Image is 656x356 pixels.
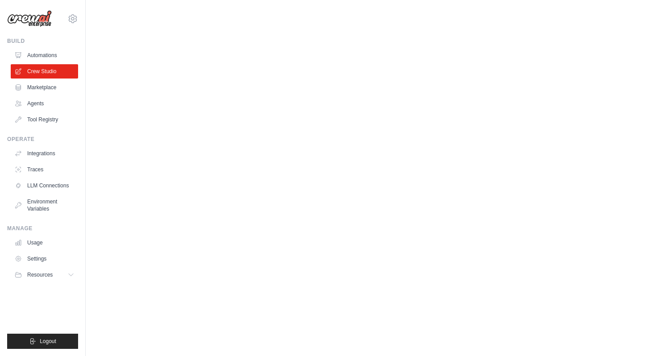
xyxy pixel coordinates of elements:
a: LLM Connections [11,178,78,193]
a: Integrations [11,146,78,161]
a: Traces [11,162,78,177]
button: Logout [7,334,78,349]
a: Automations [11,48,78,62]
img: Logo [7,10,52,27]
div: Operate [7,136,78,143]
div: Build [7,37,78,45]
a: Usage [11,236,78,250]
span: Logout [40,338,56,345]
button: Resources [11,268,78,282]
div: Manage [7,225,78,232]
span: Resources [27,271,53,278]
a: Crew Studio [11,64,78,79]
a: Environment Variables [11,195,78,216]
a: Marketplace [11,80,78,95]
a: Agents [11,96,78,111]
a: Tool Registry [11,112,78,127]
a: Settings [11,252,78,266]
